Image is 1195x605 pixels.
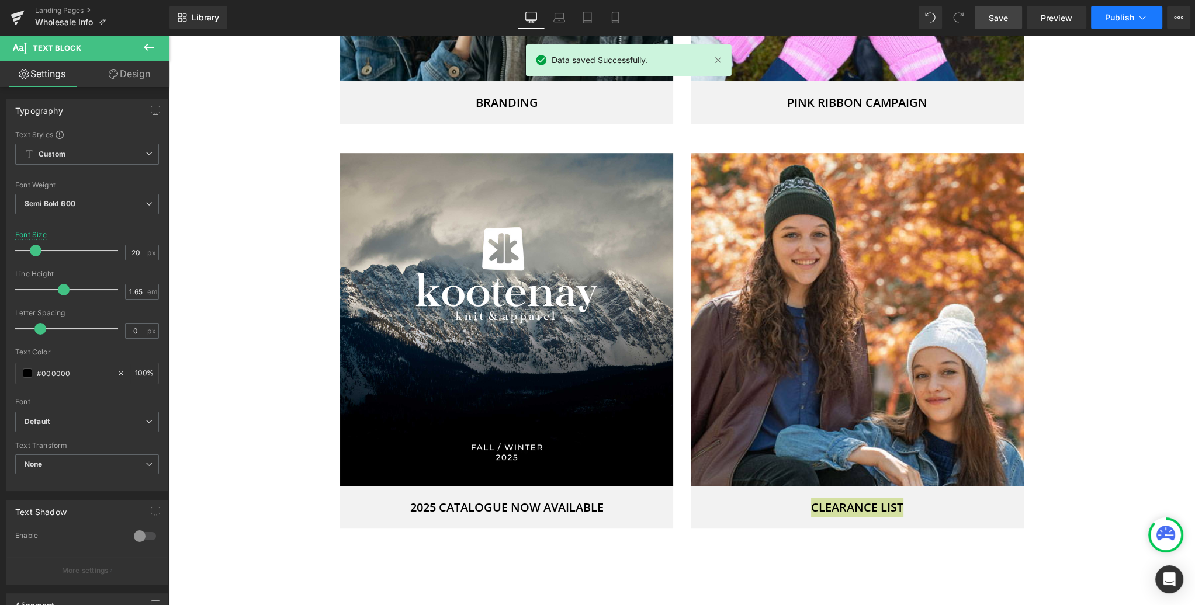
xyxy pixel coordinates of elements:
div: Text Shadow [15,500,67,517]
a: CLEARANCE LIST [642,464,735,480]
p: More settings [62,565,109,576]
a: Tablet [573,6,601,29]
div: Letter Spacing [15,309,159,317]
div: Text Color [15,348,159,356]
span: Text Block [33,43,81,53]
input: Color [37,367,112,380]
a: Landing Pages [35,6,169,15]
b: Custom [39,149,65,159]
a: New Library [169,6,227,29]
b: Semi Bold 600 [25,199,75,208]
a: BRANDING [307,60,369,75]
span: em [147,288,157,295]
div: Open Intercom Messenger [1155,565,1183,593]
button: Undo [919,6,942,29]
span: px [147,249,157,256]
span: px [147,327,157,335]
b: None [25,460,43,468]
a: Desktop [517,6,545,29]
div: Font [15,398,159,406]
h1: Pricing & Inventory [513,569,805,590]
button: More [1167,6,1190,29]
span: Publish [1105,13,1134,22]
div: Typography [15,99,63,116]
div: Font Weight [15,181,159,189]
a: Laptop [545,6,573,29]
div: Font Size [15,231,47,239]
span: Save [989,12,1008,24]
div: % [130,363,158,384]
button: Redo [947,6,970,29]
div: Text Transform [15,441,159,450]
span: Preview [1041,12,1072,24]
span: Wholesale Info [35,18,93,27]
i: Default [25,417,50,427]
a: Preview [1027,6,1086,29]
div: Line Height [15,270,159,278]
a: Mobile [601,6,629,29]
a: Design [87,61,172,87]
a: 2025 CATALOGUE NOW AVAILABLE [241,464,435,480]
div: Text Styles [15,130,159,139]
button: More settings [7,557,167,584]
button: Publish [1091,6,1162,29]
span: Data saved Successfully. [552,54,648,67]
a: PINK RIBBON CAMPAIGN [618,60,758,75]
span: Library [192,12,219,23]
div: Enable [15,531,122,543]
